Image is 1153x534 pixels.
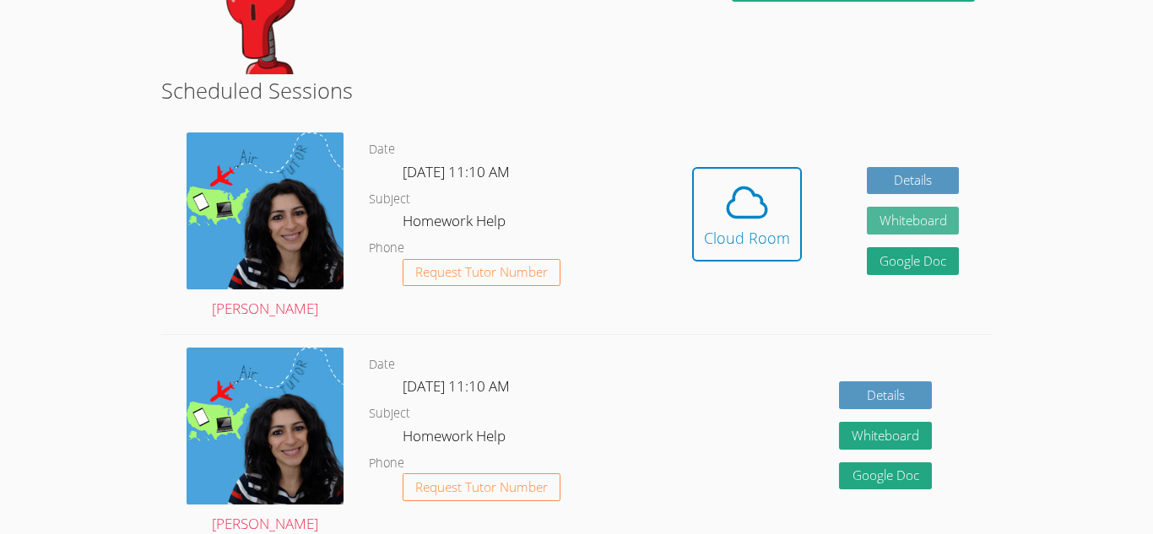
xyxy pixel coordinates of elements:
dd: Homework Help [403,209,509,238]
span: Request Tutor Number [415,481,548,494]
a: Details [839,381,932,409]
div: Cloud Room [704,226,790,250]
span: [DATE] 11:10 AM [403,162,510,181]
img: air%20tutor%20avatar.png [187,348,344,504]
span: [DATE] 11:10 AM [403,376,510,396]
button: Cloud Room [692,167,802,262]
dt: Phone [369,453,404,474]
dt: Subject [369,189,410,210]
dt: Date [369,354,395,375]
dt: Phone [369,238,404,259]
button: Request Tutor Number [403,259,560,287]
dd: Homework Help [403,424,509,453]
a: Google Doc [867,247,960,275]
span: Request Tutor Number [415,266,548,278]
a: Details [867,167,960,195]
button: Request Tutor Number [403,473,560,501]
a: Google Doc [839,462,932,490]
h2: Scheduled Sessions [161,74,992,106]
dt: Subject [369,403,410,424]
button: Whiteboard [867,207,960,235]
button: Whiteboard [839,422,932,450]
a: [PERSON_NAME] [187,132,344,321]
img: air%20tutor%20avatar.png [187,132,344,289]
dt: Date [369,139,395,160]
